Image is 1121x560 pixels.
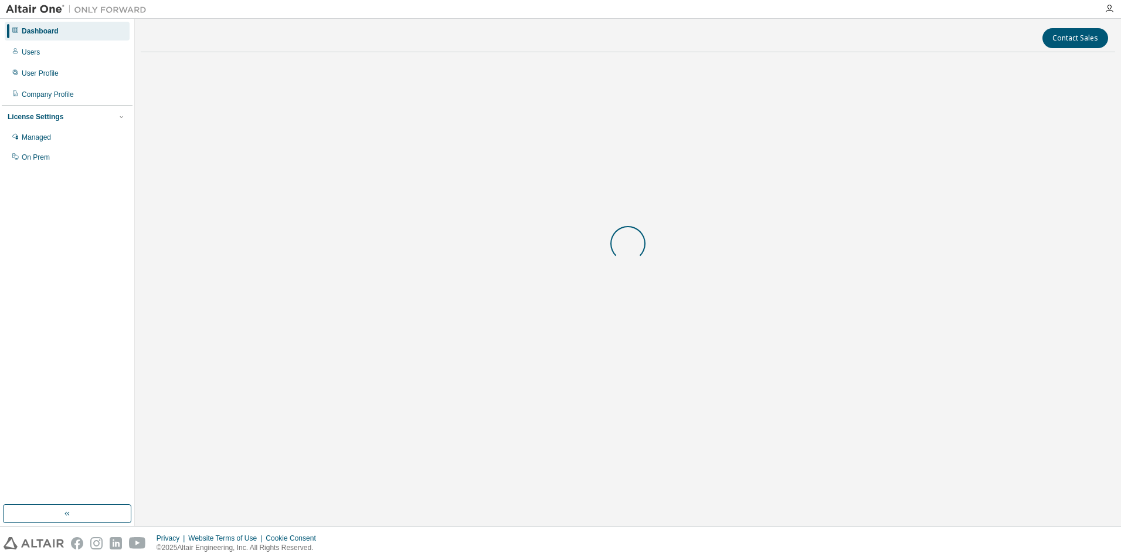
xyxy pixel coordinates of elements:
[22,133,51,142] div: Managed
[22,26,59,36] div: Dashboard
[4,537,64,549] img: altair_logo.svg
[129,537,146,549] img: youtube.svg
[71,537,83,549] img: facebook.svg
[22,90,74,99] div: Company Profile
[22,153,50,162] div: On Prem
[110,537,122,549] img: linkedin.svg
[157,543,323,553] p: © 2025 Altair Engineering, Inc. All Rights Reserved.
[188,534,266,543] div: Website Terms of Use
[157,534,188,543] div: Privacy
[90,537,103,549] img: instagram.svg
[22,48,40,57] div: Users
[8,112,63,122] div: License Settings
[22,69,59,78] div: User Profile
[6,4,152,15] img: Altair One
[266,534,322,543] div: Cookie Consent
[1042,28,1108,48] button: Contact Sales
